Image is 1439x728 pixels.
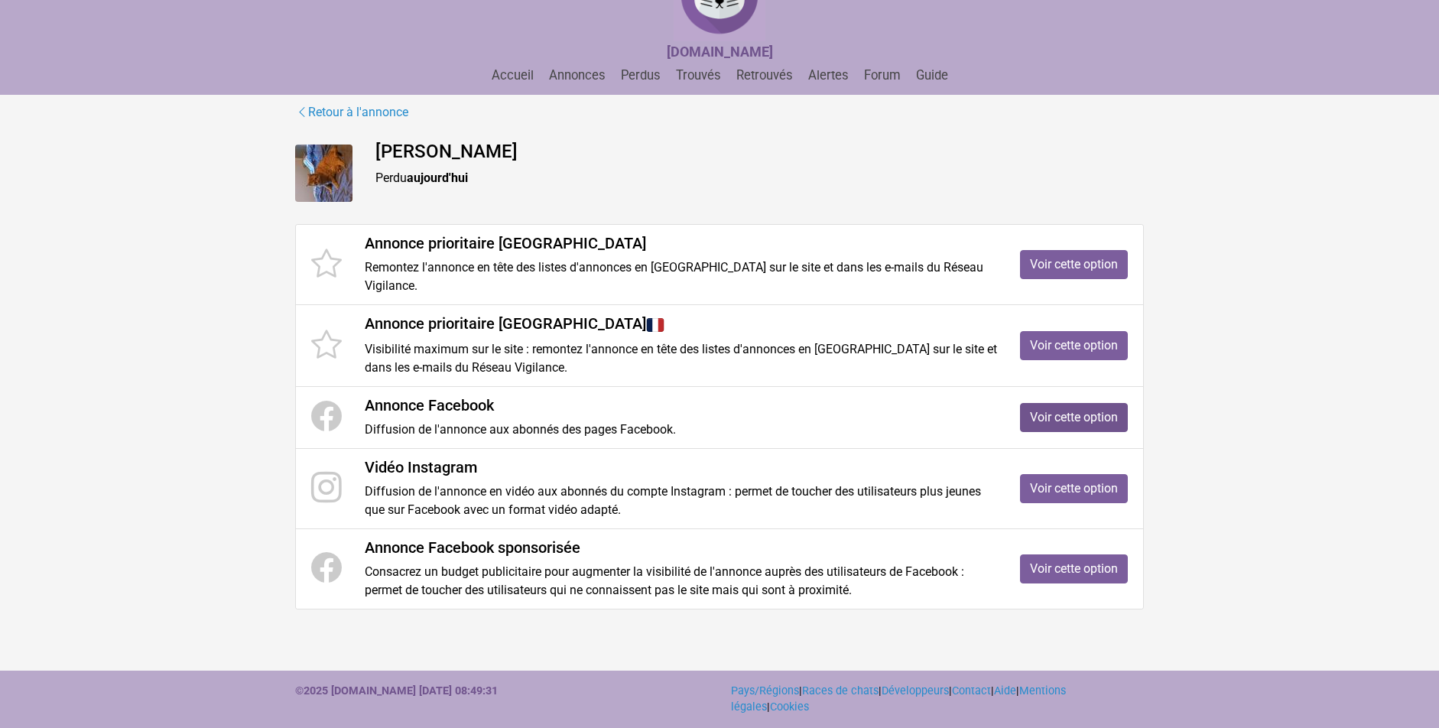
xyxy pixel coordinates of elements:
[365,314,997,334] h4: Annonce prioritaire [GEOGRAPHIC_DATA]
[365,396,997,414] h4: Annonce Facebook
[407,171,468,185] strong: aujourd'hui
[1020,554,1128,583] a: Voir cette option
[486,68,540,83] a: Accueil
[1020,403,1128,432] a: Voir cette option
[365,538,997,557] h4: Annonce Facebook sponsorisée
[365,458,997,476] h4: Vidéo Instagram
[365,258,997,295] p: Remontez l'annonce en tête des listes d'annonces en [GEOGRAPHIC_DATA] sur le site et dans les e-m...
[375,169,1144,187] p: Perdu
[295,684,498,697] strong: ©2025 [DOMAIN_NAME] [DATE] 08:49:31
[882,684,949,697] a: Développeurs
[770,700,809,713] a: Cookies
[365,483,997,519] p: Diffusion de l'annonce en vidéo aux abonnés du compte Instagram : permet de toucher des utilisate...
[802,684,879,697] a: Races de chats
[667,44,773,60] strong: [DOMAIN_NAME]
[646,316,664,334] img: France
[543,68,612,83] a: Annonces
[1020,474,1128,503] a: Voir cette option
[802,68,855,83] a: Alertes
[858,68,907,83] a: Forum
[667,45,773,60] a: [DOMAIN_NAME]
[295,102,409,122] a: Retour à l'annonce
[365,421,997,439] p: Diffusion de l'annonce aux abonnés des pages Facebook.
[375,141,1144,163] h4: [PERSON_NAME]
[952,684,991,697] a: Contact
[365,340,997,377] p: Visibilité maximum sur le site : remontez l'annonce en tête des listes d'annonces en [GEOGRAPHIC_...
[994,684,1016,697] a: Aide
[910,68,954,83] a: Guide
[719,683,1155,716] div: | | | | | |
[615,68,667,83] a: Perdus
[730,68,799,83] a: Retrouvés
[670,68,727,83] a: Trouvés
[731,684,799,697] a: Pays/Régions
[1020,331,1128,360] a: Voir cette option
[1020,250,1128,279] a: Voir cette option
[365,234,997,252] h4: Annonce prioritaire [GEOGRAPHIC_DATA]
[365,563,997,600] p: Consacrez un budget publicitaire pour augmenter la visibilité de l'annonce auprès des utilisateur...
